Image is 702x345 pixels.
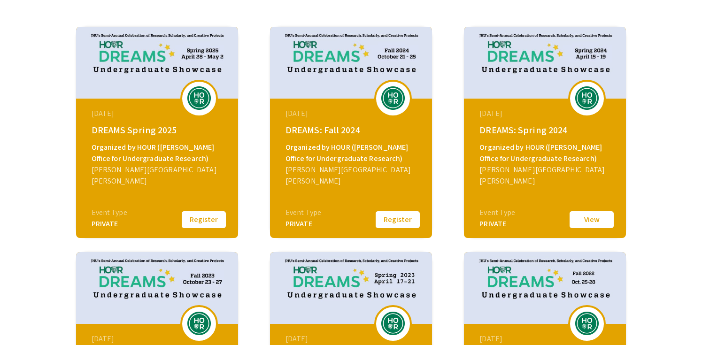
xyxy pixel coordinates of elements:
[76,252,238,324] img: dreams-fall-2023_eventCoverPhoto_d3d732__thumb.jpg
[464,27,626,99] img: dreams-spring-2024_eventCoverPhoto_ffb700__thumb.jpg
[180,210,227,230] button: Register
[479,207,515,218] div: Event Type
[76,27,238,99] img: dreams-spring-2025_eventCoverPhoto_df4d26__thumb.jpg
[479,218,515,230] div: PRIVATE
[92,164,225,187] div: [PERSON_NAME][GEOGRAPHIC_DATA][PERSON_NAME]
[479,108,613,119] div: [DATE]
[573,312,601,335] img: dreams-fall-2022_eventLogo_81fd70_.png
[379,312,407,335] img: dreams-spring-2023_eventLogo_75360d_.png
[92,333,225,345] div: [DATE]
[185,312,213,335] img: dreams-fall-2023_eventLogo_4fff3a_.png
[285,218,321,230] div: PRIVATE
[92,108,225,119] div: [DATE]
[568,210,615,230] button: View
[464,252,626,324] img: dreams-fall-2022_eventCoverPhoto_564f57__thumb.jpg
[7,303,40,338] iframe: Chat
[379,86,407,110] img: dreams-fall-2024_eventLogo_ff6658_.png
[185,86,213,110] img: dreams-spring-2025_eventLogo_7b54a7_.png
[270,27,432,99] img: dreams-fall-2024_eventCoverPhoto_0caa39__thumb.jpg
[285,333,419,345] div: [DATE]
[573,86,601,110] img: dreams-spring-2024_eventLogo_346f6f_.png
[479,164,613,187] div: [PERSON_NAME][GEOGRAPHIC_DATA][PERSON_NAME]
[92,123,225,137] div: DREAMS Spring 2025
[479,142,613,164] div: Organized by HOUR ([PERSON_NAME] Office for Undergraduate Research)
[270,252,432,324] img: dreams-spring-2023_eventCoverPhoto_a4ac1d__thumb.jpg
[479,333,613,345] div: [DATE]
[92,218,127,230] div: PRIVATE
[479,123,613,137] div: DREAMS: Spring 2024
[92,142,225,164] div: Organized by HOUR ([PERSON_NAME] Office for Undergraduate Research)
[285,108,419,119] div: [DATE]
[92,207,127,218] div: Event Type
[374,210,421,230] button: Register
[285,207,321,218] div: Event Type
[285,142,419,164] div: Organized by HOUR ([PERSON_NAME] Office for Undergraduate Research)
[285,164,419,187] div: [PERSON_NAME][GEOGRAPHIC_DATA][PERSON_NAME]
[285,123,419,137] div: DREAMS: Fall 2024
